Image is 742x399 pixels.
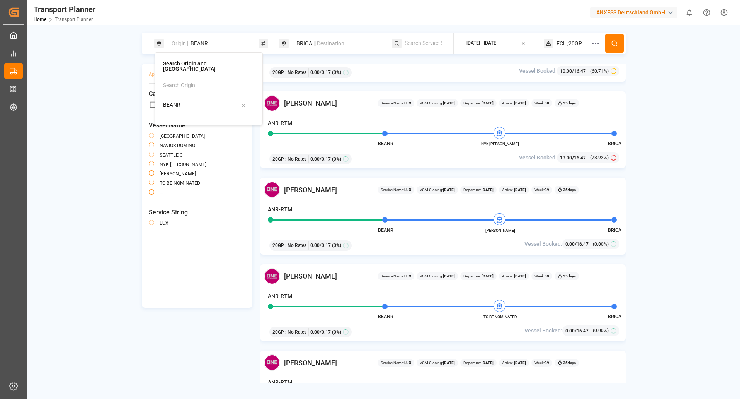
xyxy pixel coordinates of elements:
[160,221,168,226] label: LUX
[563,361,576,365] b: 35 days
[420,360,455,366] span: VGM Closing:
[479,228,521,233] span: [PERSON_NAME]
[593,241,609,248] span: (0.00%)
[284,185,337,195] span: [PERSON_NAME]
[34,3,95,15] div: Transport Planner
[524,327,562,335] span: Vessel Booked:
[163,61,254,72] h4: Search Origin and [GEOGRAPHIC_DATA]
[577,328,589,334] span: 16.47
[563,188,576,192] b: 35 days
[565,241,575,247] span: 0.00
[463,187,494,193] span: Departure:
[284,358,337,368] span: [PERSON_NAME]
[285,329,306,336] span: : No Rates
[381,273,411,279] span: Service Name:
[560,154,588,162] div: /
[608,228,621,233] span: BRIOA
[513,361,526,365] b: [DATE]
[463,360,494,366] span: Departure:
[590,68,609,75] span: (60.71%)
[545,101,549,105] b: 38
[577,241,589,247] span: 16.47
[545,274,549,278] b: 39
[593,327,609,334] span: (0.00%)
[404,101,411,105] b: LUX
[272,329,284,336] span: 20GP
[443,188,455,192] b: [DATE]
[160,162,206,167] label: NYK [PERSON_NAME]
[310,69,331,76] span: 0.00 / 0.17
[405,38,442,49] input: Search Service String
[160,171,196,176] label: [PERSON_NAME]
[332,242,341,249] span: (0%)
[479,314,521,320] span: TO BE NOMINATED
[545,188,549,192] b: 39
[264,354,280,371] img: Carrier
[284,271,337,281] span: [PERSON_NAME]
[698,4,715,21] button: Help Center
[513,101,526,105] b: [DATE]
[172,40,189,46] span: Origin ||
[481,361,494,365] b: [DATE]
[378,314,393,319] span: BEANR
[560,68,572,74] span: 10.00
[284,98,337,108] span: [PERSON_NAME]
[149,89,245,99] span: Carrier SCAC
[167,36,250,51] div: BEANR
[310,242,331,249] span: 0.00 / 0.17
[163,80,241,91] input: Search Origin
[310,156,331,163] span: 0.00 / 0.17
[378,141,393,146] span: BEANR
[160,143,195,148] label: NAVIOS DOMINO
[443,101,455,105] b: [DATE]
[160,190,163,195] label: ---
[264,182,280,198] img: Carrier
[163,99,241,111] input: Search POL
[160,134,205,139] label: [GEOGRAPHIC_DATA]
[466,40,497,47] div: [DATE] - [DATE]
[268,378,292,387] h4: ANR-RTM
[332,156,341,163] span: (0%)
[332,329,341,336] span: (0%)
[160,181,200,185] label: TO BE NOMINATED
[160,153,183,158] label: SEATTLE C
[590,154,609,161] span: (78.92%)
[463,100,494,106] span: Departure:
[479,141,521,147] span: NYK [PERSON_NAME]
[381,360,411,366] span: Service Name:
[608,314,621,319] span: BRIOA
[264,95,280,111] img: Carrier
[404,274,411,278] b: LUX
[310,329,331,336] span: 0.00 / 0.17
[534,187,549,193] span: Week:
[463,273,494,279] span: Departure:
[481,274,494,278] b: [DATE]
[502,273,526,279] span: Arrival:
[608,141,621,146] span: BRIOA
[443,274,455,278] b: [DATE]
[420,100,455,106] span: VGM Closing:
[381,100,411,106] span: Service Name:
[149,121,245,130] span: Vessel Name
[574,155,586,161] span: 16.47
[563,101,576,105] b: 35 days
[285,242,306,249] span: : No Rates
[590,7,677,18] div: LANXESS Deutschland GmbH
[272,242,284,249] span: 20GP
[292,36,375,51] div: BRIOA
[313,40,344,46] span: || Destination
[563,274,576,278] b: 35 days
[272,156,284,163] span: 20GP
[268,119,292,127] h4: ANR-RTM
[545,361,549,365] b: 39
[404,188,411,192] b: LUX
[378,228,393,233] span: BEANR
[420,187,455,193] span: VGM Closing:
[149,208,245,217] span: Service String
[404,361,411,365] b: LUX
[502,360,526,366] span: Arrival:
[565,328,575,334] span: 0.00
[565,327,591,335] div: /
[381,187,411,193] span: Service Name:
[534,273,549,279] span: Week:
